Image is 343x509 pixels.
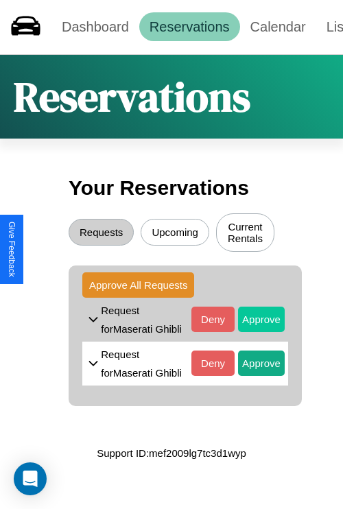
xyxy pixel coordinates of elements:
[101,301,191,338] p: Request for Maserati Ghibli
[101,345,191,382] p: Request for Maserati Ghibli
[216,213,274,252] button: Current Rentals
[69,169,274,206] h3: Your Reservations
[139,12,240,41] a: Reservations
[191,307,235,332] button: Deny
[238,307,285,332] button: Approve
[51,12,139,41] a: Dashboard
[191,351,235,376] button: Deny
[97,444,246,462] p: Support ID: mef2009lg7tc3d1wyp
[141,219,209,246] button: Upcoming
[14,462,47,495] div: Open Intercom Messenger
[7,222,16,277] div: Give Feedback
[14,69,250,125] h1: Reservations
[238,351,285,376] button: Approve
[69,219,134,246] button: Requests
[82,272,194,298] button: Approve All Requests
[240,12,316,41] a: Calendar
